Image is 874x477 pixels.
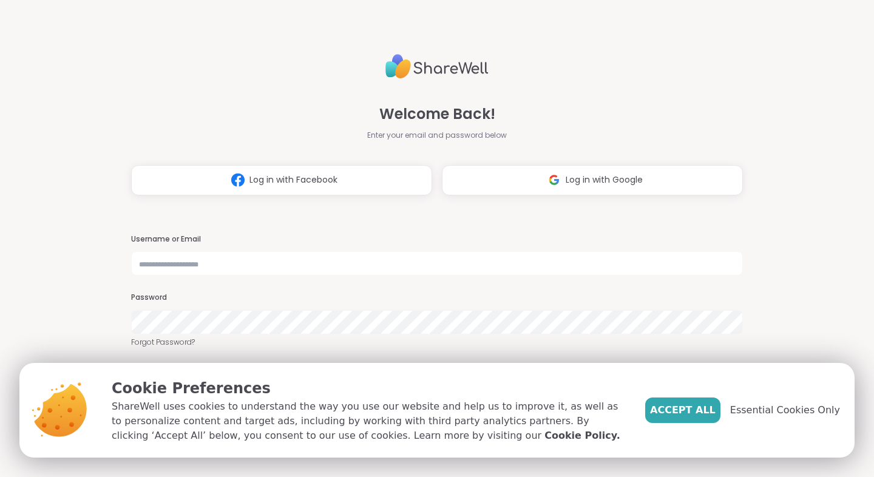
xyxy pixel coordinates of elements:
img: ShareWell Logo [385,49,489,84]
span: Enter your email and password below [367,130,507,141]
button: Accept All [645,397,720,423]
a: Cookie Policy. [544,428,620,443]
p: ShareWell uses cookies to understand the way you use our website and help us to improve it, as we... [112,399,626,443]
span: Log in with Google [566,174,643,186]
h3: Username or Email [131,234,743,245]
span: Welcome Back! [379,103,495,125]
button: Log in with Facebook [131,165,432,195]
span: Log in with Facebook [249,174,337,186]
span: Accept All [650,403,716,418]
button: Log in with Google [442,165,743,195]
img: ShareWell Logomark [543,169,566,191]
h3: Password [131,293,743,303]
p: Cookie Preferences [112,377,626,399]
a: Forgot Password? [131,337,743,348]
img: ShareWell Logomark [226,169,249,191]
span: Essential Cookies Only [730,403,840,418]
